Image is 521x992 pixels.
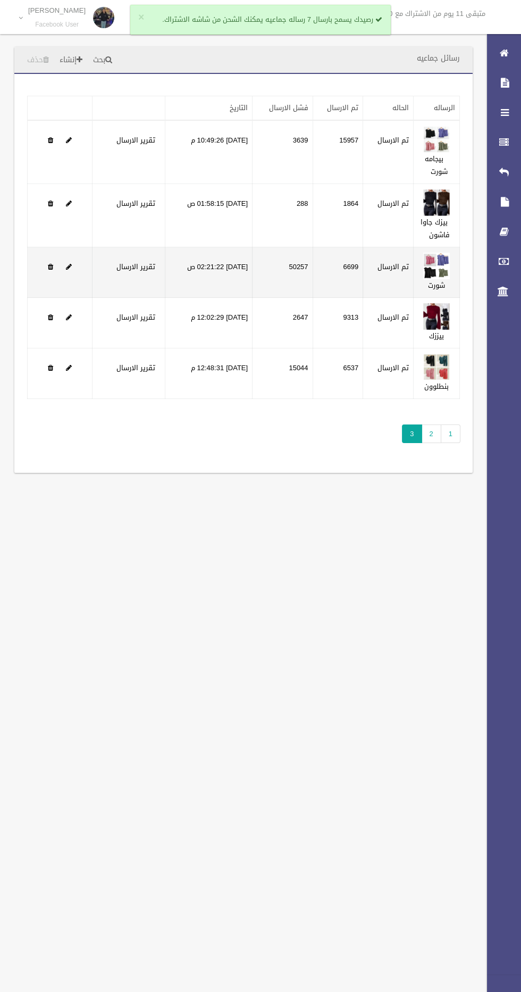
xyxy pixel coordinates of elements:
td: 288 [253,184,313,247]
img: 638920686253611444.jpg [423,354,450,380]
a: تقرير الارسال [116,311,155,324]
a: فشل الارسال [269,101,308,114]
a: Edit [66,311,72,324]
a: بنطلوون [424,380,449,393]
a: 2 [422,424,441,443]
a: Edit [423,361,450,374]
small: Facebook User [28,21,86,29]
img: 638899444401956701.jpg [423,126,450,153]
a: Edit [66,260,72,273]
a: تقرير الارسال [116,361,155,374]
td: [DATE] 12:02:29 م [165,298,253,348]
a: Edit [423,134,450,147]
header: رسائل جماعيه [404,48,473,69]
td: 15957 [313,120,363,184]
img: 638912535303175768.jpg [423,253,450,279]
td: 50257 [253,247,313,298]
td: 3639 [253,120,313,184]
th: الرساله [414,96,460,121]
td: [DATE] 12:48:31 م [165,348,253,399]
button: × [138,12,144,23]
a: بيززك [429,329,444,343]
a: 1 [441,424,460,443]
a: Edit [423,260,450,273]
a: بيجامه شورت [425,152,448,178]
div: رصيدك يسمح بارسال 7 رساله جماعيه يمكنك الشحن من شاشه الاشتراك. [130,5,391,35]
img: 638900422550341321.jpg [423,189,450,216]
a: التاريخ [230,101,248,114]
a: شورت [428,279,445,292]
td: 15044 [253,348,313,399]
a: Edit [423,311,450,324]
label: تم الارسال [377,362,409,374]
label: تم الارسال [377,134,409,147]
a: بحث [89,51,116,70]
a: Edit [423,197,450,210]
td: 6699 [313,247,363,298]
label: تم الارسال [377,197,409,210]
td: [DATE] 02:21:22 ص [165,247,253,298]
th: الحاله [363,96,414,121]
a: تقرير الارسال [116,134,155,147]
a: Edit [66,361,72,374]
a: Edit [66,197,72,210]
img: 638920658777230937.jpeg [423,303,450,330]
a: تقرير الارسال [116,197,155,210]
label: تم الارسال [377,261,409,273]
a: إنشاء [55,51,87,70]
td: 2647 [253,298,313,348]
td: [DATE] 01:58:15 ص [165,184,253,247]
td: 1864 [313,184,363,247]
label: تم الارسال [377,311,409,324]
td: 6537 [313,348,363,399]
a: تقرير الارسال [116,260,155,273]
p: [PERSON_NAME] [28,6,86,14]
span: 3 [402,424,422,443]
a: Edit [66,134,72,147]
a: تم الارسال [327,101,358,114]
a: بيزك جاوا فاشون [421,215,450,241]
td: 9313 [313,298,363,348]
td: [DATE] 10:49:26 م [165,120,253,184]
